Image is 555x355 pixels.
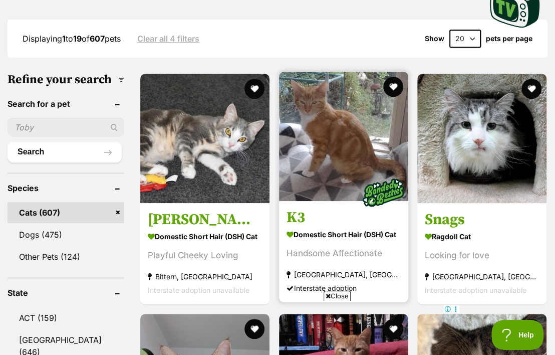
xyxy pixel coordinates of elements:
[287,268,401,281] strong: [GEOGRAPHIC_DATA], [GEOGRAPHIC_DATA]
[358,167,408,218] img: bonded besties
[287,208,401,227] h3: K3
[148,270,262,283] strong: Bittern, [GEOGRAPHIC_DATA]
[8,224,124,245] a: Dogs (475)
[8,99,124,108] header: Search for a pet
[287,247,401,260] div: Handsome Affectionate
[425,270,539,283] strong: [GEOGRAPHIC_DATA], [GEOGRAPHIC_DATA]
[279,201,408,302] a: K3 Domestic Short Hair (DSH) Cat Handsome Affectionate [GEOGRAPHIC_DATA], [GEOGRAPHIC_DATA] Inter...
[8,202,124,223] a: Cats (607)
[62,34,66,44] strong: 1
[324,291,351,301] span: Close
[417,203,546,304] a: Snags Ragdoll Cat Looking for love [GEOGRAPHIC_DATA], [GEOGRAPHIC_DATA] Interstate adoption unava...
[140,74,269,203] img: Arthur - Domestic Short Hair (DSH) Cat
[23,34,121,44] span: Displaying to of pets
[279,72,408,201] img: K3 - Domestic Short Hair (DSH) Cat
[148,249,262,262] div: Playful Cheeky Loving
[521,319,541,339] button: favourite
[491,320,545,350] iframe: Help Scout Beacon - Open
[8,118,124,137] input: Toby
[486,35,532,43] label: pets per page
[140,203,269,304] a: [PERSON_NAME] Domestic Short Hair (DSH) Cat Playful Cheeky Loving Bittern, [GEOGRAPHIC_DATA] Inte...
[8,288,124,297] header: State
[244,79,264,99] button: favourite
[383,77,403,97] button: favourite
[521,79,541,99] button: favourite
[425,210,539,229] h3: Snags
[8,142,122,162] button: Search
[73,34,82,44] strong: 19
[425,286,526,294] span: Interstate adoption unavailable
[8,307,124,328] a: ACT (159)
[148,229,262,244] strong: Domestic Short Hair (DSH) Cat
[417,74,546,203] img: Snags - Ragdoll Cat
[148,286,249,294] span: Interstate adoption unavailable
[287,281,401,295] div: Interstate adoption
[425,35,444,43] span: Show
[8,73,124,87] h3: Refine your search
[425,229,539,244] strong: Ragdoll Cat
[8,246,124,267] a: Other Pets (124)
[90,34,105,44] strong: 607
[137,34,199,43] a: Clear all 4 filters
[287,227,401,242] strong: Domestic Short Hair (DSH) Cat
[95,305,460,350] iframe: Advertisement
[8,184,124,193] header: Species
[425,249,539,262] div: Looking for love
[148,210,262,229] h3: [PERSON_NAME]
